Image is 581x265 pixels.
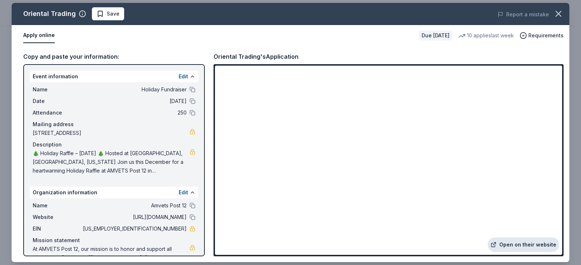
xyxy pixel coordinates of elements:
[81,213,187,221] span: [URL][DOMAIN_NAME]
[92,7,124,20] button: Save
[81,108,187,117] span: 250
[33,224,81,233] span: EIN
[30,187,198,198] div: Organization information
[33,201,81,210] span: Name
[179,72,188,81] button: Edit
[33,108,81,117] span: Attendance
[458,31,514,40] div: 10 applies last week
[81,97,187,105] span: [DATE]
[419,30,452,41] div: Due [DATE]
[33,120,195,129] div: Mailing address
[33,236,195,245] div: Mission statement
[23,8,76,20] div: Oriental Trading
[107,9,119,18] span: Save
[81,224,187,233] span: [US_EMPLOYER_IDENTIFICATION_NUMBER]
[33,149,190,175] span: 🎄 Holiday Raffle – [DATE] 🎄 Hosted at [GEOGRAPHIC_DATA], [GEOGRAPHIC_DATA], [US_STATE] Join us th...
[179,188,188,197] button: Edit
[23,52,205,61] div: Copy and paste your information:
[23,28,55,43] button: Apply online
[81,201,187,210] span: Amvets Post 12
[214,52,298,61] div: Oriental Trading's Application
[33,97,81,105] span: Date
[33,129,190,137] span: [STREET_ADDRESS]
[33,140,195,149] div: Description
[33,213,81,221] span: Website
[520,31,564,40] button: Requirements
[81,85,187,94] span: Holiday Fundraiser
[497,10,549,19] button: Report a mistake
[30,71,198,82] div: Event information
[488,237,559,252] a: Open on their website
[33,85,81,94] span: Name
[528,31,564,40] span: Requirements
